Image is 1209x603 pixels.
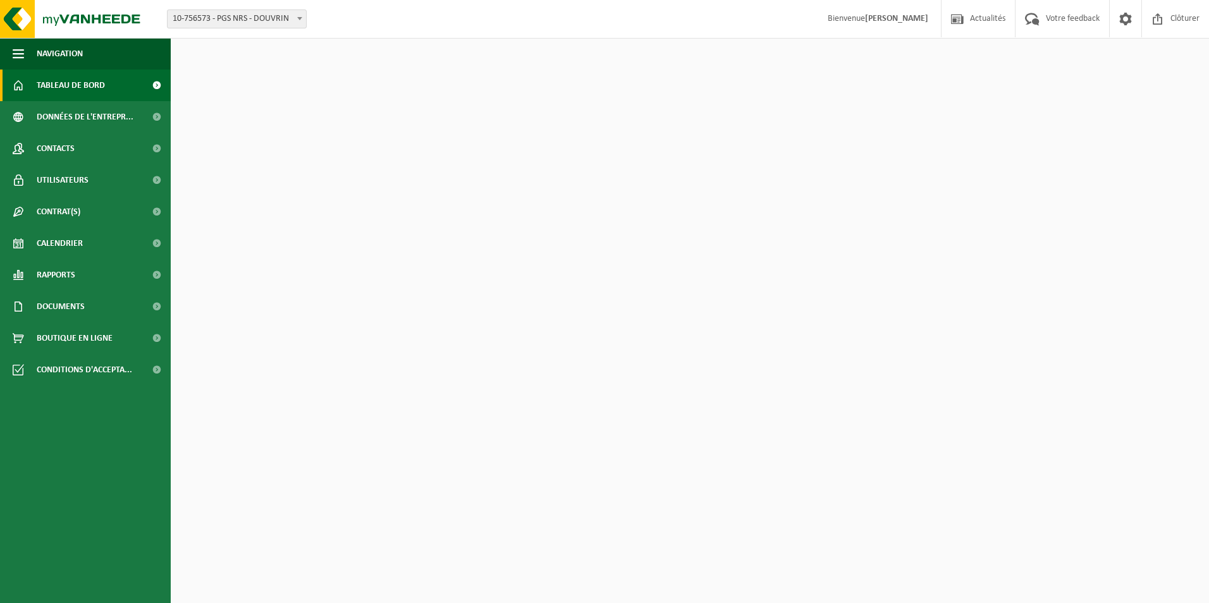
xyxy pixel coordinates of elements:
span: Contrat(s) [37,196,80,228]
span: Boutique en ligne [37,322,113,354]
strong: [PERSON_NAME] [865,14,928,23]
span: Navigation [37,38,83,70]
span: Conditions d'accepta... [37,354,132,386]
span: Calendrier [37,228,83,259]
span: Tableau de bord [37,70,105,101]
span: Utilisateurs [37,164,89,196]
span: Documents [37,291,85,322]
span: 10-756573 - PGS NRS - DOUVRIN [168,10,306,28]
span: 10-756573 - PGS NRS - DOUVRIN [167,9,307,28]
span: Données de l'entrepr... [37,101,133,133]
span: Rapports [37,259,75,291]
span: Contacts [37,133,75,164]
